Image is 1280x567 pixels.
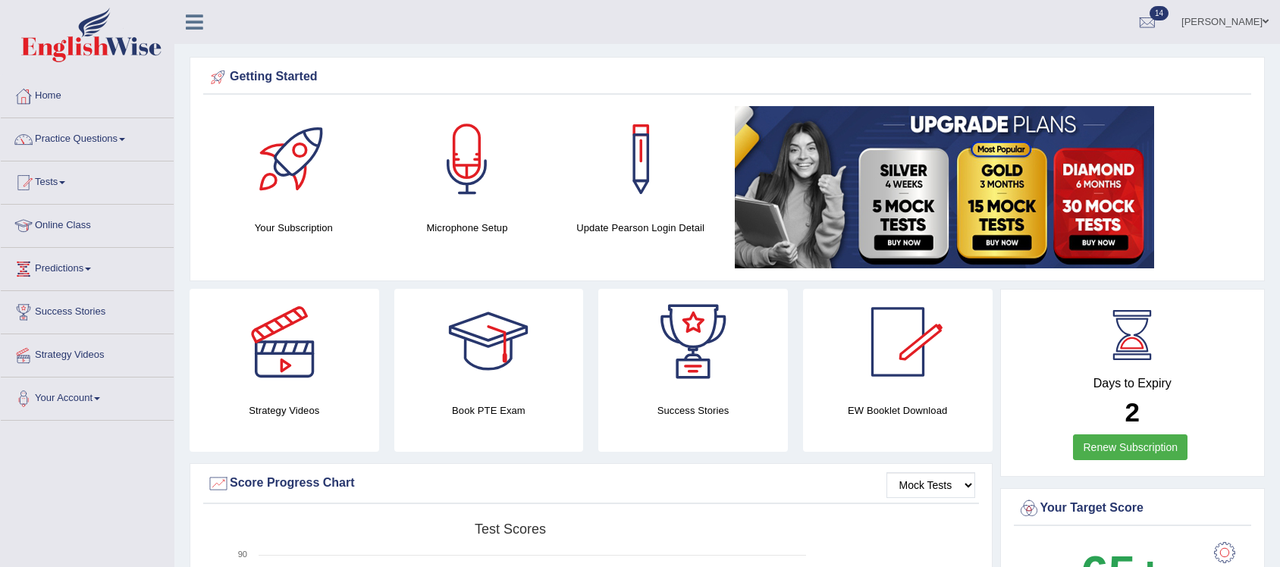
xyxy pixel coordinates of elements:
b: 2 [1125,397,1140,427]
a: Tests [1,161,174,199]
img: small5.jpg [735,106,1154,268]
h4: Book PTE Exam [394,403,584,418]
h4: Success Stories [598,403,788,418]
a: Success Stories [1,291,174,329]
div: Score Progress Chart [207,472,975,495]
div: Getting Started [207,66,1247,89]
a: Predictions [1,248,174,286]
tspan: Test scores [475,522,546,537]
a: Online Class [1,205,174,243]
a: Strategy Videos [1,334,174,372]
h4: Update Pearson Login Detail [561,220,720,236]
h4: Days to Expiry [1018,377,1248,390]
h4: Your Subscription [215,220,373,236]
a: Home [1,75,174,113]
a: Your Account [1,377,174,415]
span: 14 [1150,6,1169,20]
a: Renew Subscription [1073,434,1187,460]
text: 90 [238,550,247,559]
h4: Microphone Setup [388,220,547,236]
a: Practice Questions [1,118,174,156]
h4: EW Booklet Download [803,403,993,418]
h4: Strategy Videos [190,403,379,418]
div: Your Target Score [1018,497,1248,520]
